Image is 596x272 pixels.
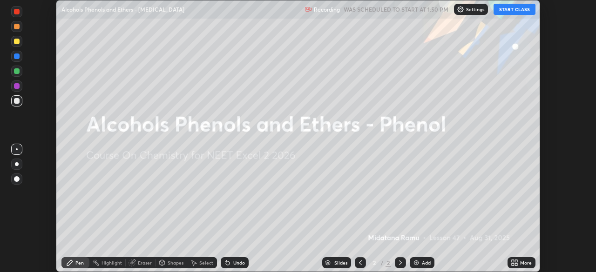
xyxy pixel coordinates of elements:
div: 2 [370,260,379,265]
h5: WAS SCHEDULED TO START AT 1:50 PM [344,5,448,13]
button: START CLASS [494,4,535,15]
div: Pen [75,260,84,265]
p: Alcohols Phenols and Ethers - [MEDICAL_DATA] [61,6,184,13]
img: add-slide-button [413,259,420,266]
div: Undo [233,260,245,265]
div: Slides [334,260,347,265]
div: Highlight [102,260,122,265]
div: Shapes [168,260,183,265]
div: More [520,260,532,265]
p: Settings [466,7,484,12]
div: 2 [386,259,391,267]
img: recording.375f2c34.svg [305,6,312,13]
div: Select [199,260,213,265]
p: Recording [314,6,340,13]
div: / [381,260,384,265]
img: class-settings-icons [457,6,464,13]
div: Eraser [138,260,152,265]
div: Add [422,260,431,265]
